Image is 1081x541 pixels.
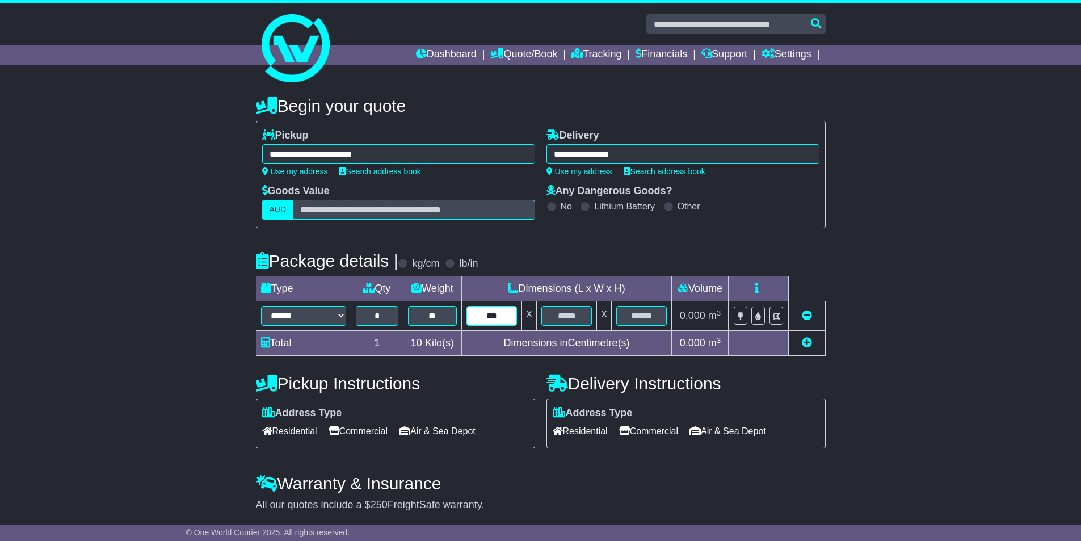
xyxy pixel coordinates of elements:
h4: Delivery Instructions [546,374,826,393]
label: Other [678,201,700,212]
td: Weight [403,276,462,301]
label: AUD [262,200,294,220]
span: Residential [553,422,608,440]
span: 10 [411,337,422,349]
label: Address Type [553,407,633,420]
label: Lithium Battery [594,201,655,212]
a: Dashboard [416,45,477,65]
span: Commercial [329,422,388,440]
td: Dimensions in Centimetre(s) [461,331,672,356]
h4: Begin your quote [256,97,826,115]
td: Type [256,276,351,301]
a: Search address book [339,167,421,176]
h4: Pickup Instructions [256,374,535,393]
label: kg/cm [412,258,439,270]
td: Total [256,331,351,356]
h4: Package details | [256,251,398,270]
a: Remove this item [802,310,812,321]
span: © One World Courier 2025. All rights reserved. [186,528,350,537]
a: Support [701,45,747,65]
td: x [597,301,612,331]
span: Air & Sea Depot [689,422,766,440]
td: Volume [672,276,729,301]
a: Quote/Book [490,45,557,65]
a: Settings [762,45,811,65]
span: Commercial [619,422,678,440]
a: Use my address [262,167,328,176]
td: Kilo(s) [403,331,462,356]
label: Address Type [262,407,342,420]
label: Any Dangerous Goods? [546,185,672,198]
span: Air & Sea Depot [399,422,476,440]
span: 0.000 [680,337,705,349]
a: Search address book [624,167,705,176]
label: lb/in [459,258,478,270]
label: Goods Value [262,185,330,198]
sup: 3 [717,336,721,345]
div: All our quotes include a $ FreightSafe warranty. [256,499,826,511]
a: Tracking [571,45,621,65]
label: Delivery [546,129,599,142]
td: Dimensions (L x W x H) [461,276,672,301]
span: 0.000 [680,310,705,321]
td: 1 [351,331,403,356]
span: Residential [262,422,317,440]
span: m [708,310,721,321]
label: Pickup [262,129,309,142]
td: x [521,301,536,331]
h4: Warranty & Insurance [256,474,826,493]
td: Qty [351,276,403,301]
label: No [561,201,572,212]
a: Financials [636,45,687,65]
span: m [708,337,721,349]
span: 250 [371,499,388,510]
a: Add new item [802,337,812,349]
a: Use my address [546,167,612,176]
sup: 3 [717,309,721,317]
